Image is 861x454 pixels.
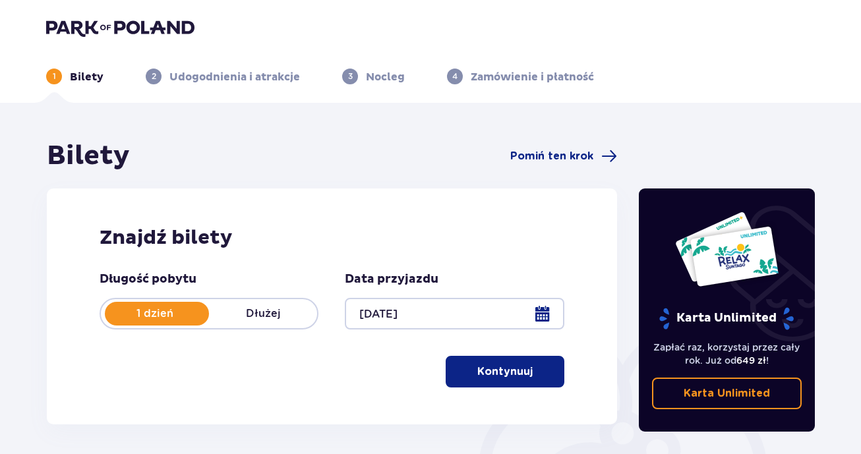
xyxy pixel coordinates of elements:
p: Data przyjazdu [345,271,438,287]
p: Nocleg [366,70,405,84]
h1: Bilety [47,140,130,173]
p: Długość pobytu [100,271,196,287]
a: Karta Unlimited [652,378,802,409]
p: 2 [152,71,156,82]
span: Pomiń ten krok [510,149,593,163]
img: Park of Poland logo [46,18,194,37]
p: 4 [452,71,458,82]
span: 649 zł [736,355,766,366]
p: Zamówienie i płatność [471,70,594,84]
h2: Znajdź bilety [100,225,564,250]
p: 1 [53,71,56,82]
p: Karta Unlimited [658,307,795,330]
p: Bilety [70,70,104,84]
p: Zapłać raz, korzystaj przez cały rok. Już od ! [652,341,802,367]
p: 3 [348,71,353,82]
p: Dłużej [209,306,317,321]
p: Karta Unlimited [684,386,770,401]
p: 1 dzień [101,306,209,321]
p: Kontynuuj [477,364,533,379]
a: Pomiń ten krok [510,148,617,164]
p: Udogodnienia i atrakcje [169,70,300,84]
button: Kontynuuj [446,356,564,387]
